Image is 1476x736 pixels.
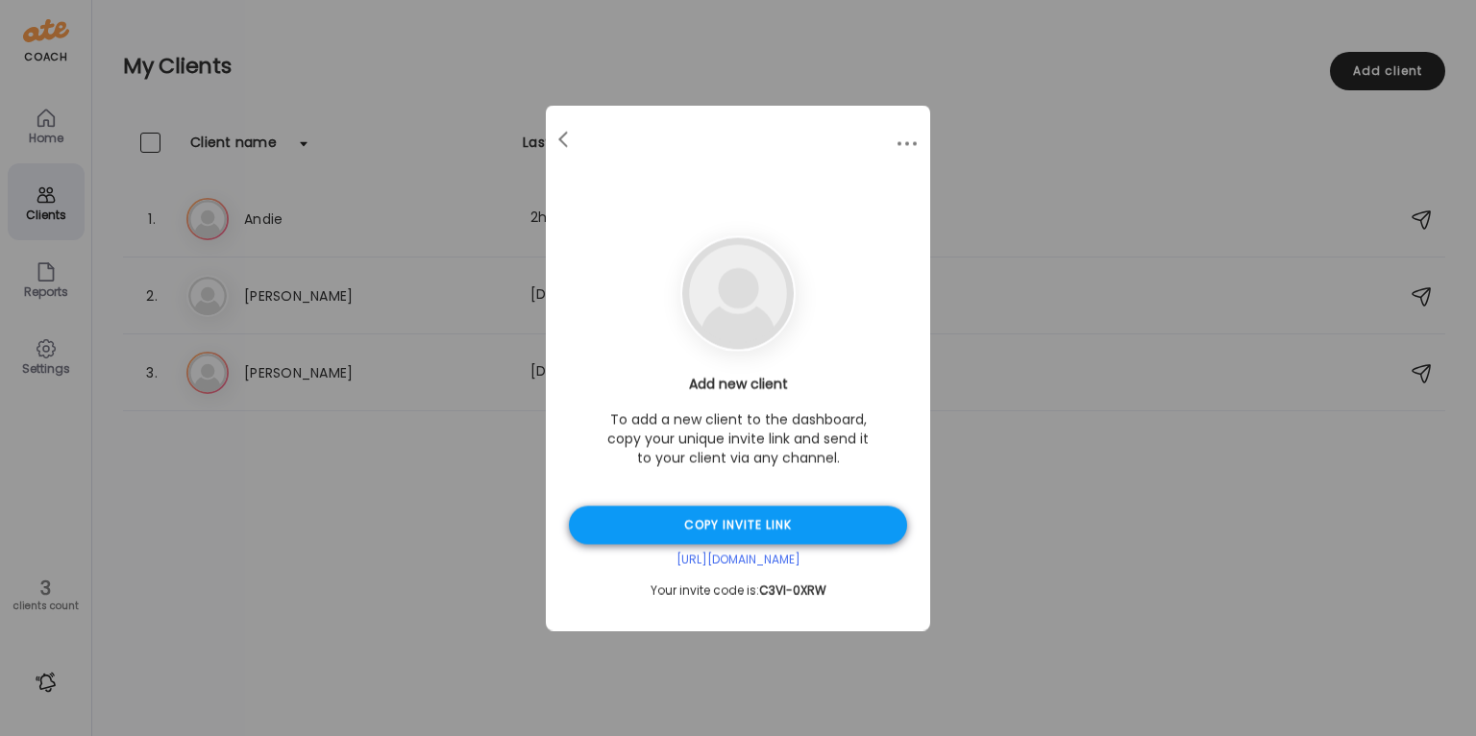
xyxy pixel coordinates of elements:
div: Your invite code is: [569,583,907,599]
p: To add a new client to the dashboard, copy your unique invite link and send it to your client via... [603,410,873,468]
div: [URL][DOMAIN_NAME] [569,552,907,568]
span: C3VI-0XRW [759,582,826,599]
img: bg-avatar-default.svg [682,238,794,350]
h3: Add new client [569,375,907,395]
div: Copy invite link [569,506,907,545]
